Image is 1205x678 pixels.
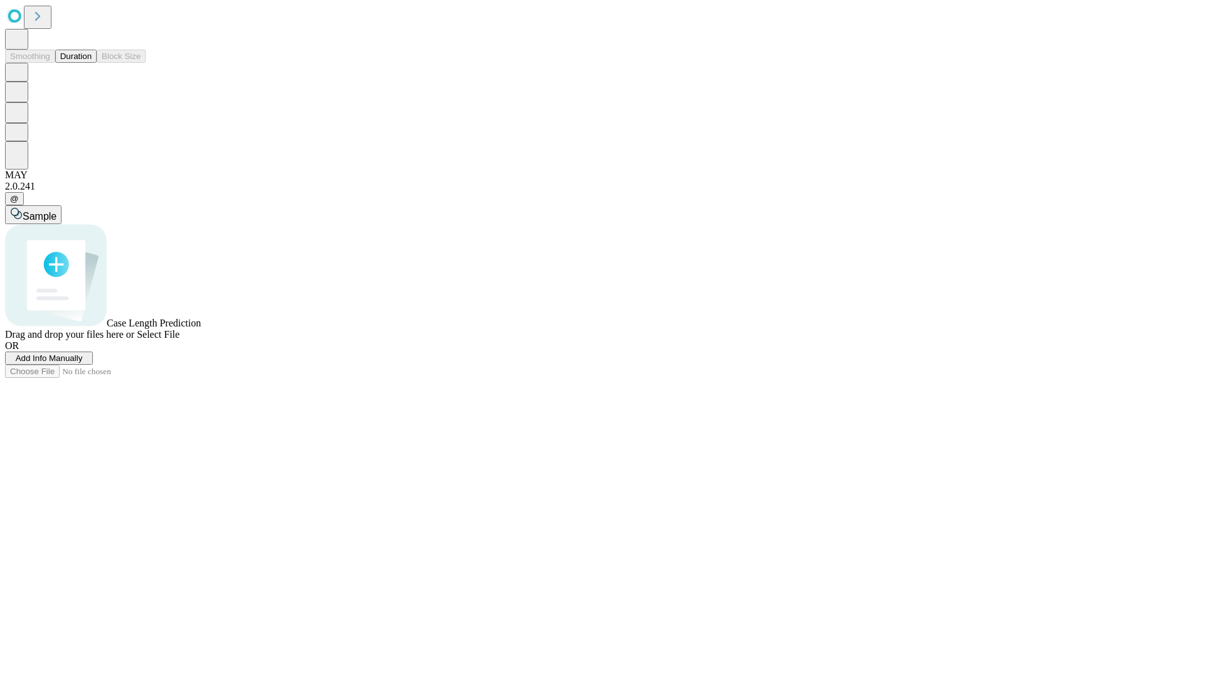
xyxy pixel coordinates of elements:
[5,192,24,205] button: @
[5,50,55,63] button: Smoothing
[5,352,93,365] button: Add Info Manually
[55,50,97,63] button: Duration
[23,211,56,222] span: Sample
[5,181,1200,192] div: 2.0.241
[10,194,19,203] span: @
[16,353,83,363] span: Add Info Manually
[97,50,146,63] button: Block Size
[5,329,134,340] span: Drag and drop your files here or
[137,329,179,340] span: Select File
[5,340,19,351] span: OR
[5,169,1200,181] div: MAY
[107,318,201,328] span: Case Length Prediction
[5,205,62,224] button: Sample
